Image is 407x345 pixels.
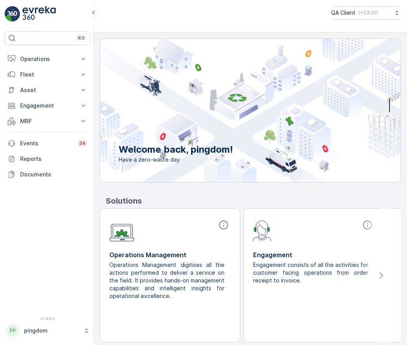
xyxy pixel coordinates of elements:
[5,316,90,321] span: v 1.49.3
[5,82,90,98] button: Asset
[20,102,75,110] p: Engagement
[109,250,231,260] p: Operations Management
[5,6,20,22] img: logo
[109,220,135,242] img: module-icon
[5,98,90,113] button: Engagement
[119,156,233,164] span: Have a zero-waste day
[20,55,75,63] p: Operations
[79,140,86,146] p: 34
[119,143,233,156] p: Welcome back, pingdom!
[7,324,19,337] div: PP
[5,136,90,151] a: Events34
[5,67,90,82] button: Fleet
[20,117,75,125] p: MRF
[5,167,90,182] a: Documents
[22,6,56,22] img: logo_light-DOdMpM7g.png
[5,51,90,67] button: Operations
[5,151,90,167] a: Reports
[20,171,87,178] p: Documents
[331,6,401,19] button: QA Client(+03:00)
[109,261,224,300] p: Operations Management digitises all the actions performed to deliver a service on the field. It p...
[331,9,355,17] p: QA Client
[253,220,271,241] img: module-icon
[359,10,378,16] p: ( +03:00 )
[20,139,73,147] p: Events
[20,71,75,78] p: Fleet
[253,261,368,284] p: Engagement consists of all the activities for customer facing operations from order receipt to in...
[5,113,90,129] button: MRF
[5,322,90,339] button: PPpingdom
[20,86,75,94] p: Asset
[106,195,401,207] p: Solutions
[77,35,85,41] p: ⌘B
[24,327,79,335] p: pingdom
[253,250,374,260] p: Engagement
[65,39,400,182] img: city illustration
[20,155,87,163] p: Reports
